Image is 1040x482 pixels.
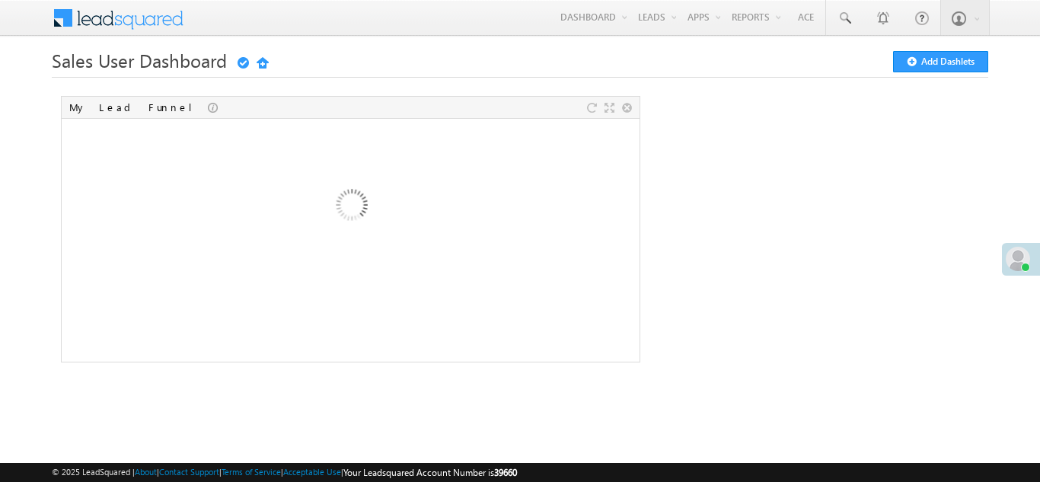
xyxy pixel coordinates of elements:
a: About [135,467,157,477]
span: © 2025 LeadSquared | | | | | [52,465,517,480]
span: Sales User Dashboard [52,48,227,72]
img: Loading... [269,126,432,289]
a: Acceptable Use [283,467,341,477]
a: Contact Support [159,467,219,477]
button: Add Dashlets [893,51,988,72]
a: Terms of Service [222,467,281,477]
span: 39660 [494,467,517,478]
div: My Lead Funnel [69,101,208,114]
span: Your Leadsquared Account Number is [343,467,517,478]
